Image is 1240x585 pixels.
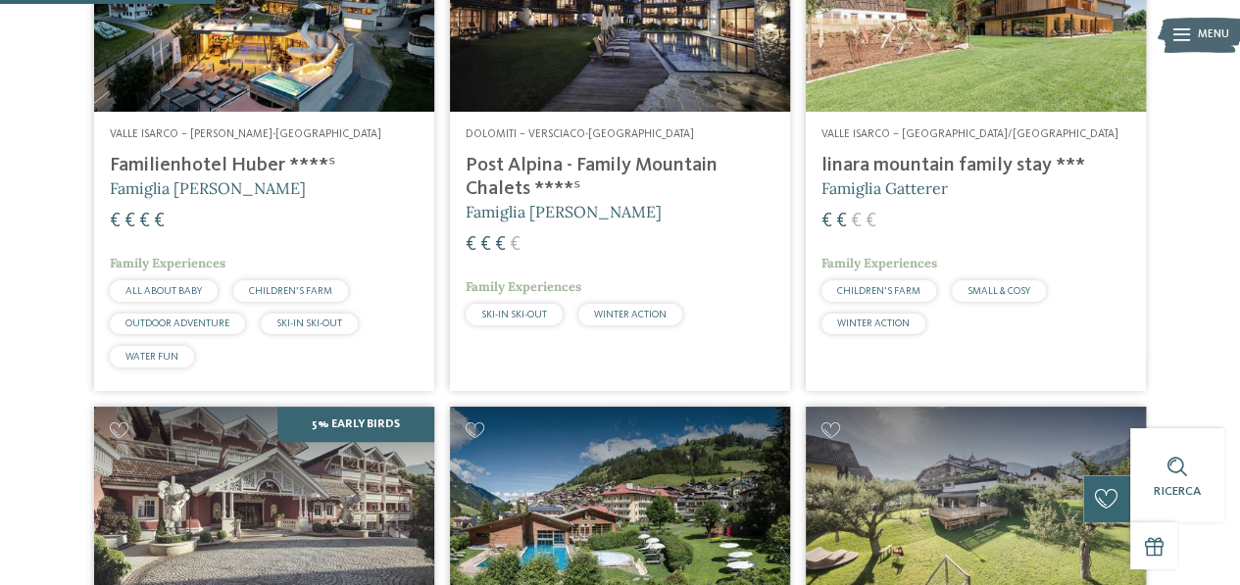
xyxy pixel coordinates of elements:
span: Valle Isarco – [PERSON_NAME]-[GEOGRAPHIC_DATA] [110,128,381,140]
span: € [139,212,150,231]
span: Valle Isarco – [GEOGRAPHIC_DATA]/[GEOGRAPHIC_DATA] [821,128,1118,140]
span: Family Experiences [110,255,225,271]
span: SKI-IN SKI-OUT [481,310,547,319]
span: € [154,212,165,231]
span: € [510,235,521,255]
span: CHILDREN’S FARM [837,286,920,296]
span: Ricerca [1154,485,1201,498]
span: € [480,235,491,255]
span: € [110,212,121,231]
span: € [821,212,832,231]
span: ALL ABOUT BABY [125,286,202,296]
span: SMALL & COSY [967,286,1030,296]
span: Famiglia [PERSON_NAME] [466,202,662,221]
span: Famiglia Gatterer [821,178,948,198]
span: € [466,235,476,255]
span: € [495,235,506,255]
h4: linara mountain family stay *** [821,154,1130,177]
span: Dolomiti – Versciaco-[GEOGRAPHIC_DATA] [466,128,694,140]
span: Family Experiences [821,255,937,271]
span: WINTER ACTION [594,310,667,319]
span: CHILDREN’S FARM [249,286,332,296]
span: € [836,212,847,231]
span: Famiglia [PERSON_NAME] [110,178,306,198]
span: € [866,212,876,231]
span: Family Experiences [466,278,581,295]
span: WINTER ACTION [837,318,910,328]
span: OUTDOOR ADVENTURE [125,318,229,328]
span: € [851,212,862,231]
h4: Post Alpina - Family Mountain Chalets ****ˢ [466,154,774,201]
span: WATER FUN [125,352,178,362]
h4: Familienhotel Huber ****ˢ [110,154,419,177]
span: SKI-IN SKI-OUT [276,318,342,328]
span: € [124,212,135,231]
